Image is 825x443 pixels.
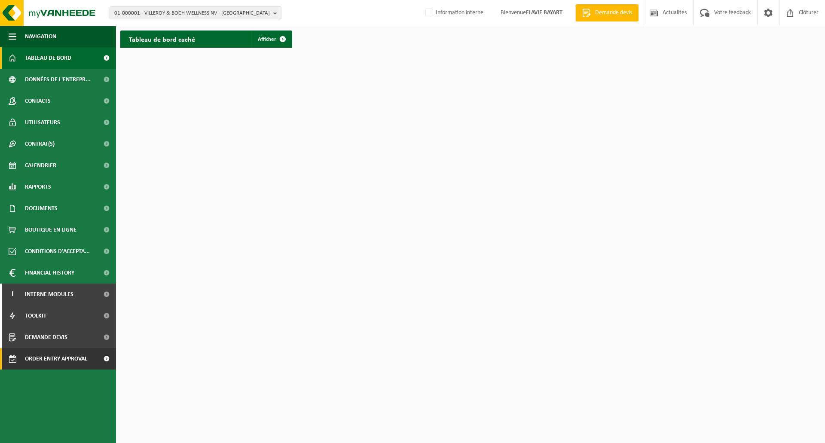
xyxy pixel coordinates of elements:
span: Tableau de bord [25,47,71,69]
span: Contacts [25,90,51,112]
span: Calendrier [25,155,56,176]
h2: Tableau de bord caché [120,31,204,47]
span: Boutique en ligne [25,219,76,241]
span: Demande devis [593,9,634,17]
span: Navigation [25,26,56,47]
span: Contrat(s) [25,133,55,155]
span: Afficher [258,37,276,42]
span: Rapports [25,176,51,198]
span: Conditions d'accepta... [25,241,90,262]
span: Interne modules [25,284,73,305]
label: Information interne [424,6,483,19]
span: Utilisateurs [25,112,60,133]
span: Order entry approval [25,348,87,370]
span: Données de l'entrepr... [25,69,91,90]
span: Toolkit [25,305,46,327]
span: Demande devis [25,327,67,348]
a: Demande devis [575,4,639,21]
span: Documents [25,198,58,219]
span: Financial History [25,262,74,284]
button: 01-000001 - VILLEROY & BOCH WELLNESS NV - [GEOGRAPHIC_DATA] [110,6,281,19]
strong: FLAVIE BAYART [526,9,562,16]
span: I [9,284,16,305]
a: Afficher [251,31,291,48]
span: 01-000001 - VILLEROY & BOCH WELLNESS NV - [GEOGRAPHIC_DATA] [114,7,270,20]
